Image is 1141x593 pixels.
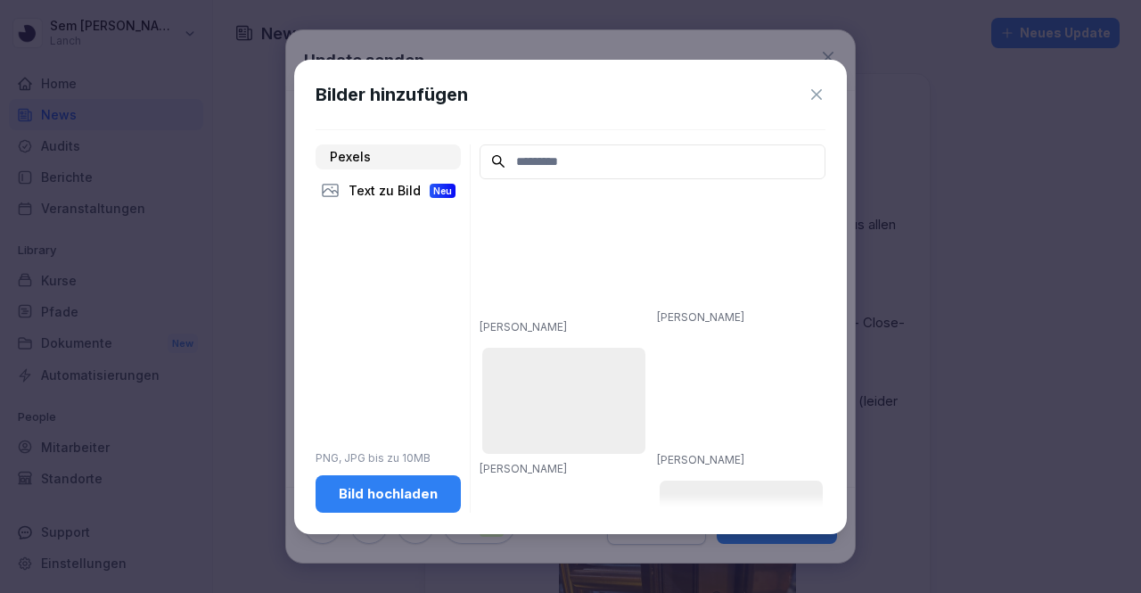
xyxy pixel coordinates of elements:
img: pexels-photo-376464.jpeg [660,205,823,302]
a: [PERSON_NAME] [657,453,744,466]
button: Bild hochladen [316,475,461,513]
img: pexels.png [321,147,340,166]
a: [PERSON_NAME] [657,310,744,324]
h1: Bilder hinzufügen [316,81,468,108]
p: PNG, JPG bis zu 10MB [316,450,461,466]
div: Bild hochladen [330,484,447,504]
img: pexels-photo-1099680.jpeg [660,338,823,445]
a: [PERSON_NAME] [480,462,567,475]
div: Neu [430,184,456,198]
a: [PERSON_NAME] [480,320,567,334]
div: Pexels [316,144,461,169]
div: Text zu Bild [316,178,461,203]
